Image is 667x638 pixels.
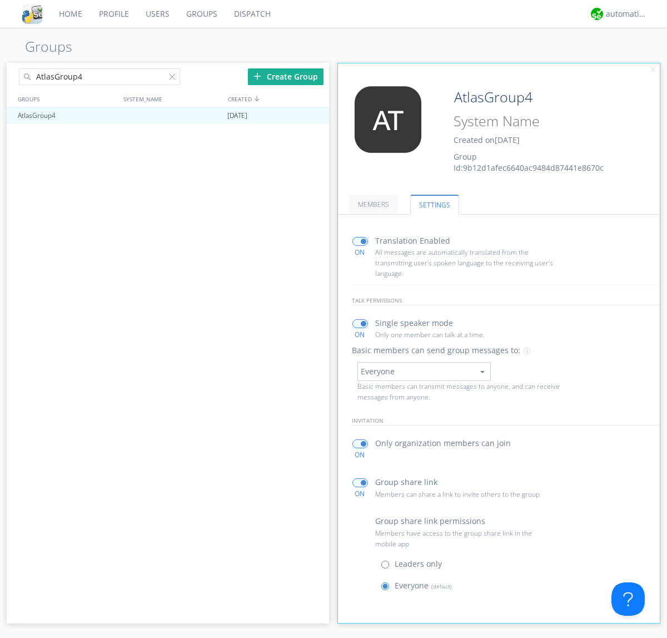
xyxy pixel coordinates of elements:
p: Everyone [395,580,452,592]
div: SYSTEM_NAME [121,91,225,107]
p: talk permissions [352,296,660,305]
span: Created on [454,135,520,145]
img: d2d01cd9b4174d08988066c6d424eccd [591,8,603,20]
div: ON [347,248,372,257]
button: Everyone [357,362,491,381]
input: Search groups [19,68,180,85]
span: (default) [429,582,452,590]
img: cddb5a64eb264b2086981ab96f4c1ba7 [22,4,42,24]
div: AtlasGroup4 [15,107,119,124]
p: Group share link [375,476,437,488]
input: System Name [450,111,629,132]
p: Basic members can send group messages to: [352,344,520,357]
img: cancel.svg [649,66,657,74]
a: SETTINGS [410,195,459,215]
p: Group share link permissions [375,515,485,527]
input: Group Name [450,86,629,108]
p: Leaders only [395,558,442,570]
span: Group Id: 9b12d1afec6640ac9484d87441e8670c [454,151,604,173]
div: GROUPS [15,91,118,107]
p: invitation [352,416,660,426]
span: [DATE] [227,107,247,124]
img: plus.svg [253,72,261,80]
p: All messages are automatically translated from the transmitting user’s spoken language to the rec... [375,247,553,279]
p: Members have access to the group share link in the mobile app [375,528,553,549]
div: ON [347,450,372,459]
p: Members can share a link to invite others to the group [375,489,553,499]
iframe: Toggle Customer Support [611,582,645,616]
div: ON [347,330,372,339]
p: Only one member can talk at a time. [375,329,553,340]
span: [DATE] [495,135,520,145]
div: automation+atlas [606,8,648,19]
div: CREATED [225,91,330,107]
p: Basic members can transmit messages to anyone, and can receive messages from anyone. [357,381,565,402]
p: Single speaker mode [375,317,453,329]
p: Only organization members can join [375,437,511,449]
div: ON [347,489,372,498]
p: Translation Enabled [375,235,450,247]
a: MEMBERS [349,195,398,214]
img: 373638.png [346,86,430,153]
a: AtlasGroup4[DATE] [7,107,329,124]
div: Create Group [248,68,323,85]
